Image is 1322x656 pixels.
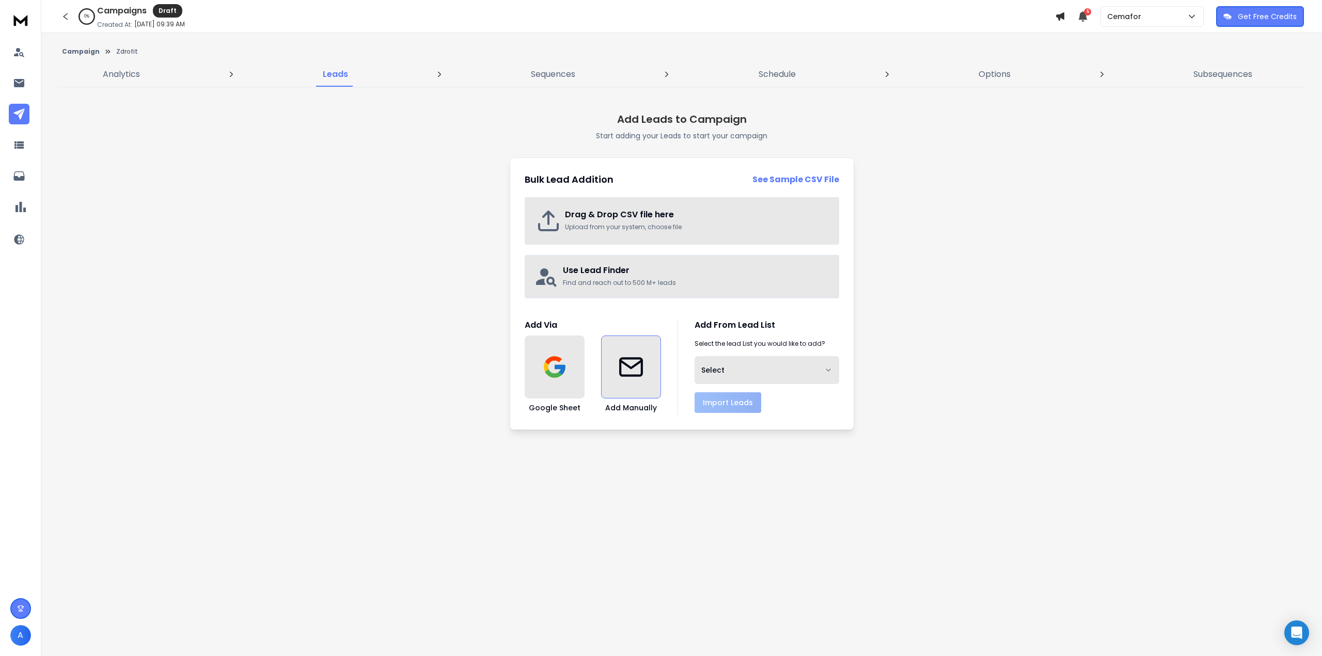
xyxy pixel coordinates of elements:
[563,264,830,277] h2: Use Lead Finder
[695,319,839,331] h1: Add From Lead List
[979,68,1011,81] p: Options
[10,10,31,29] img: logo
[596,131,767,141] p: Start adding your Leads to start your campaign
[617,112,747,126] h1: Add Leads to Campaign
[525,172,613,187] h2: Bulk Lead Addition
[531,68,575,81] p: Sequences
[565,223,828,231] p: Upload from your system, choose file
[605,403,657,413] h3: Add Manually
[525,62,581,87] a: Sequences
[752,173,839,185] strong: See Sample CSV File
[134,20,185,28] p: [DATE] 09:39 AM
[525,319,661,331] h1: Add Via
[153,4,182,18] div: Draft
[116,47,138,56] p: Zdrofit
[1238,11,1297,22] p: Get Free Credits
[10,625,31,646] button: A
[1187,62,1258,87] a: Subsequences
[323,68,348,81] p: Leads
[103,68,140,81] p: Analytics
[701,365,725,375] span: Select
[563,279,830,287] p: Find and reach out to 500 M+ leads
[97,5,147,17] h1: Campaigns
[84,13,89,20] p: 0 %
[62,47,100,56] button: Campaign
[317,62,354,87] a: Leads
[1084,8,1091,15] span: 5
[752,62,802,87] a: Schedule
[972,62,1017,87] a: Options
[1284,620,1309,645] div: Open Intercom Messenger
[1216,6,1304,27] button: Get Free Credits
[752,173,839,186] a: See Sample CSV File
[1107,11,1145,22] p: Cemafor
[97,21,132,29] p: Created At:
[565,209,828,221] h2: Drag & Drop CSV file here
[759,68,796,81] p: Schedule
[97,62,146,87] a: Analytics
[529,403,580,413] h3: Google Sheet
[695,340,825,348] p: Select the lead List you would like to add?
[1193,68,1252,81] p: Subsequences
